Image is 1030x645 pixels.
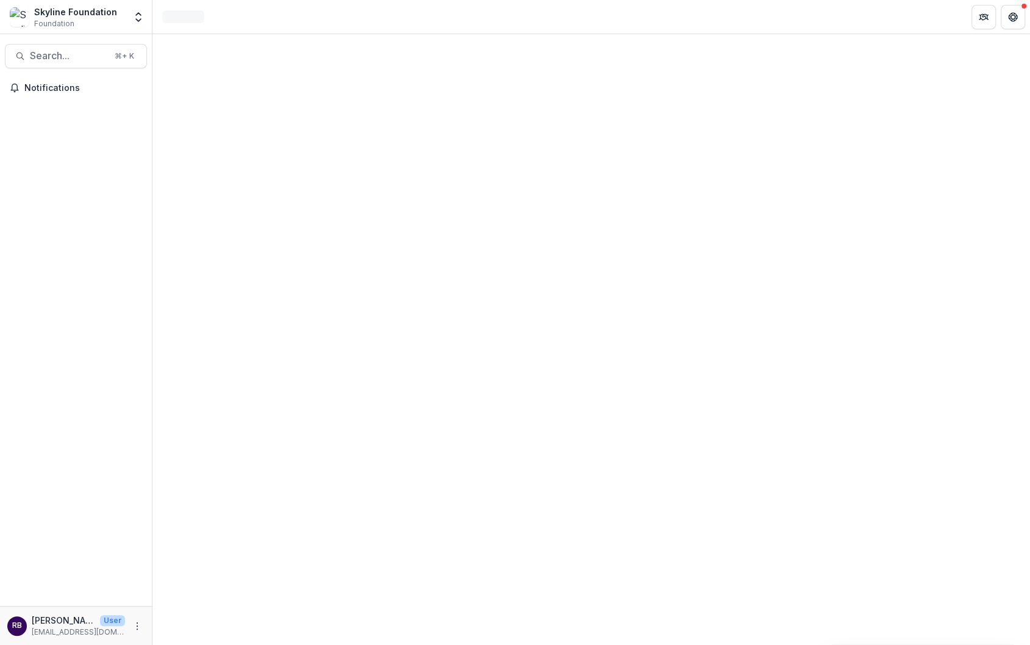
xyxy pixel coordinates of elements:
[34,5,117,18] div: Skyline Foundation
[157,8,209,26] nav: breadcrumb
[32,627,125,638] p: [EMAIL_ADDRESS][DOMAIN_NAME]
[112,49,137,63] div: ⌘ + K
[34,18,74,29] span: Foundation
[32,614,95,627] p: [PERSON_NAME]
[12,622,22,630] div: Rose Brookhouse
[100,615,125,626] p: User
[30,50,107,62] span: Search...
[130,5,147,29] button: Open entity switcher
[24,83,142,93] span: Notifications
[5,78,147,98] button: Notifications
[130,619,145,633] button: More
[1001,5,1025,29] button: Get Help
[10,7,29,27] img: Skyline Foundation
[971,5,996,29] button: Partners
[5,44,147,68] button: Search...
